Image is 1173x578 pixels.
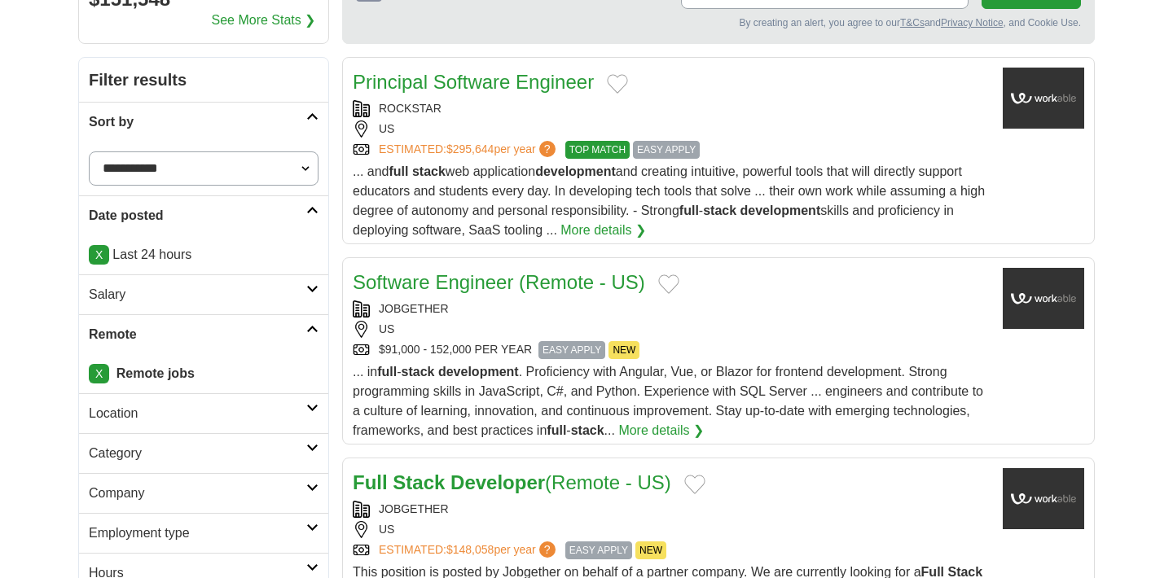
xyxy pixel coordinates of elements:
strong: Remote jobs [116,366,195,380]
a: Principal Software Engineer [353,71,594,93]
strong: development [535,164,616,178]
a: More details ❯ [560,221,646,240]
div: US [353,321,990,338]
a: Salary [79,274,328,314]
div: JOBGETHER [353,300,990,317]
strong: development [438,365,519,379]
h2: Employment type [89,523,306,543]
span: EASY APPLY [565,541,632,559]
strong: full [547,423,566,437]
span: TOP MATCH [565,141,630,159]
p: Last 24 hours [89,245,319,265]
a: Location [79,393,328,433]
a: Remote [79,314,328,354]
strong: Full [353,471,388,493]
a: Employment type [79,513,328,553]
span: NEW [635,541,666,559]
span: ... in - . Proficiency with Angular, Vue, or Blazor for frontend development. Strong programming ... [353,365,983,437]
strong: full [377,365,397,379]
a: ESTIMATED:$295,644per year? [379,141,559,159]
strong: stack [402,365,435,379]
span: $148,058 [446,543,494,556]
div: JOBGETHER [353,501,990,518]
button: Add to favorite jobs [684,475,705,494]
span: EASY APPLY [538,341,605,359]
a: Full Stack Developer(Remote - US) [353,471,671,493]
h2: Company [89,484,306,503]
div: By creating an alert, you agree to our and , and Cookie Use. [356,15,1081,30]
a: X [89,245,109,265]
span: ... and web application and creating intuitive, powerful tools that will directly support educato... [353,164,985,237]
a: T&Cs [900,17,925,28]
div: US [353,521,990,538]
a: Privacy Notice [941,17,1004,28]
strong: development [740,204,821,217]
strong: stack [571,423,604,437]
h2: Date posted [89,206,306,226]
span: ? [539,141,556,157]
button: Add to favorite jobs [607,74,628,94]
a: Date posted [79,195,328,235]
img: Company logo [1003,68,1084,129]
h2: Category [89,444,306,463]
strong: stack [412,164,446,178]
a: Category [79,433,328,473]
strong: Stack [393,471,445,493]
a: See More Stats ❯ [212,11,316,30]
button: Add to favorite jobs [658,274,679,294]
span: $295,644 [446,142,494,155]
a: X [89,364,109,383]
span: ? [539,541,556,558]
h2: Remote [89,325,306,344]
img: Company logo [1003,468,1084,529]
img: Company logo [1003,268,1084,329]
div: US [353,120,990,138]
h2: Location [89,404,306,423]
div: $91,000 - 152,000 PER YEAR [353,341,990,359]
strong: stack [703,204,736,217]
strong: full [389,164,408,178]
a: ESTIMATED:$148,058per year? [379,541,559,559]
strong: full [679,204,699,217]
h2: Filter results [79,58,328,102]
strong: Developer [450,471,545,493]
h2: Sort by [89,112,306,132]
span: NEW [608,341,639,359]
span: EASY APPLY [633,141,700,159]
a: Sort by [79,102,328,142]
a: More details ❯ [618,421,704,440]
a: Company [79,473,328,513]
h2: Salary [89,285,306,304]
a: Software Engineer (Remote - US) [353,271,645,293]
div: ROCKSTAR [353,100,990,117]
